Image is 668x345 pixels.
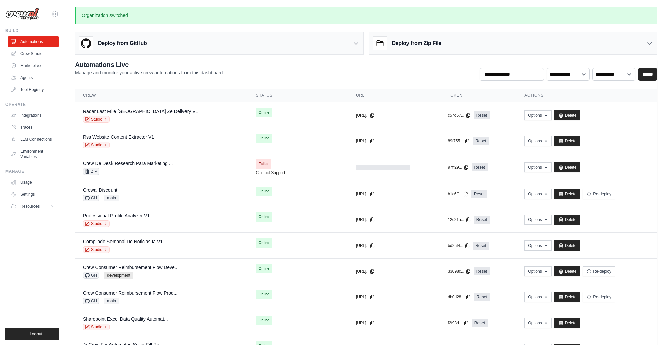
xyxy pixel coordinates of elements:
a: Reset [473,241,489,250]
button: Options [524,292,551,302]
a: Environment Variables [8,146,59,162]
a: Delete [554,215,580,225]
a: Delete [554,110,580,120]
a: Studio [83,116,110,123]
button: 97ff29... [448,165,469,170]
img: Logo [5,8,39,20]
button: 33098c... [448,269,471,274]
p: Manage and monitor your active crew automations from this dashboard. [75,69,224,76]
a: Delete [554,292,580,302]
a: Reset [474,293,490,301]
div: Manage [5,169,59,174]
th: Crew [75,89,248,102]
button: Re-deploy [583,266,615,276]
a: Delete [554,240,580,251]
button: 12c21a... [448,217,471,222]
button: Options [524,266,551,276]
button: Logout [5,328,59,340]
th: Status [248,89,348,102]
button: Options [524,162,551,172]
span: ZIP [83,168,99,175]
a: Crew Studio [8,48,59,59]
span: Online [256,212,272,222]
a: Tool Registry [8,84,59,95]
a: Reset [473,137,489,145]
a: Radar Last Mile [GEOGRAPHIC_DATA] Ze Delivery V1 [83,109,198,114]
a: Automations [8,36,59,47]
button: bd2af4... [448,243,470,248]
span: GH [83,298,99,304]
a: Delete [554,318,580,328]
span: development [104,272,133,279]
a: Contact Support [256,170,285,176]
span: main [104,195,119,201]
button: Re-deploy [583,189,615,199]
a: Usage [8,177,59,188]
span: Online [256,187,272,196]
span: Online [256,264,272,273]
a: Reset [472,319,488,327]
a: Reset [472,163,488,171]
a: LLM Connections [8,134,59,145]
span: Online [256,134,272,143]
a: Compilado Semanal De Noticias Ia V1 [83,239,163,244]
span: Online [256,238,272,248]
a: Delete [554,189,580,199]
button: c57d67... [448,113,471,118]
th: URL [348,89,440,102]
img: GitHub Logo [79,37,93,50]
span: GH [83,272,99,279]
button: b1c6ff... [448,191,468,197]
a: Marketplace [8,60,59,71]
button: Resources [8,201,59,212]
a: Reset [474,216,490,224]
a: Studio [83,142,110,148]
th: Actions [516,89,657,102]
a: Studio [83,324,110,330]
button: Options [524,318,551,328]
a: Reset [474,267,490,275]
a: Agents [8,72,59,83]
a: Delete [554,266,580,276]
a: Integrations [8,110,59,121]
a: Reset [474,111,490,119]
a: Crew De Desk Research Para Marketing ... [83,161,173,166]
h3: Deploy from Zip File [392,39,441,47]
th: Token [440,89,516,102]
p: Organization switched [75,7,657,24]
button: Options [524,136,551,146]
button: Options [524,215,551,225]
button: Options [524,110,551,120]
span: Failed [256,159,271,169]
span: Logout [30,331,42,337]
span: Online [256,316,272,325]
button: db0d28... [448,294,471,300]
a: Traces [8,122,59,133]
a: Crewai Discount [83,187,117,193]
h2: Automations Live [75,60,224,69]
h3: Deploy from GitHub [98,39,147,47]
a: Studio [83,246,110,253]
span: Resources [20,204,40,209]
a: Sharepoint Excel Data Quality Automat... [83,316,168,322]
span: Online [256,108,272,117]
a: Crew Consumer Reimbursement Flow Prod... [83,290,177,296]
a: Reset [471,190,487,198]
div: Operate [5,102,59,107]
a: Studio [83,220,110,227]
span: Online [256,290,272,299]
a: Crew Consumer Reimbursement Flow Deve... [83,265,179,270]
span: main [104,298,119,304]
button: 89f755... [448,138,470,144]
button: Re-deploy [583,292,615,302]
a: Professional Profile Analyzer V1 [83,213,150,218]
button: Options [524,189,551,199]
a: Rss Website Content Extractor V1 [83,134,154,140]
span: GH [83,195,99,201]
button: Options [524,240,551,251]
div: Build [5,28,59,33]
a: Delete [554,162,580,172]
button: f2f93d... [448,320,469,326]
a: Settings [8,189,59,200]
a: Delete [554,136,580,146]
